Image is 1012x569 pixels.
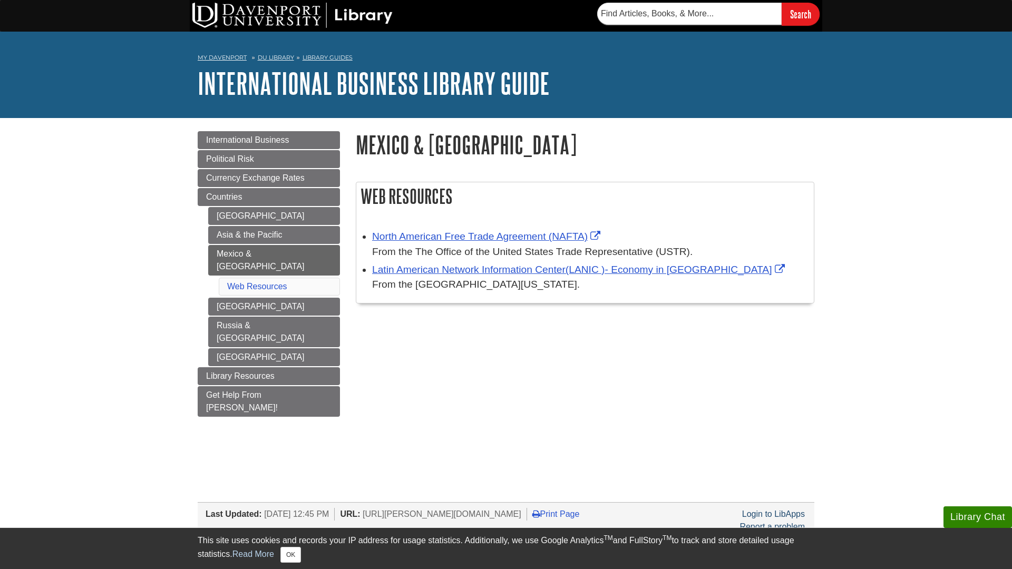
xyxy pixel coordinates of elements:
[206,509,262,518] span: Last Updated:
[206,173,305,182] span: Currency Exchange Rates
[663,534,672,542] sup: TM
[280,547,301,563] button: Close
[208,226,340,244] a: Asia & the Pacific
[232,550,274,558] a: Read More
[356,131,814,158] h1: Mexico & [GEOGRAPHIC_DATA]
[258,54,294,61] a: DU Library
[782,3,820,25] input: Search
[208,207,340,225] a: [GEOGRAPHIC_DATA]
[264,509,329,518] span: [DATE] 12:45 PM
[597,3,782,25] input: Find Articles, Books, & More...
[597,3,820,25] form: Searches DU Library's articles, books, and more
[198,131,340,417] div: Guide Page Menu
[742,509,805,518] a: Login to LibApps
[943,506,1012,528] button: Library Chat
[208,245,340,276] a: Mexico & [GEOGRAPHIC_DATA]
[198,534,814,563] div: This site uses cookies and records your IP address for usage statistics. Additionally, we use Goo...
[206,371,275,380] span: Library Resources
[206,192,242,201] span: Countries
[532,509,540,518] i: Print Page
[198,51,814,67] nav: breadcrumb
[208,298,340,316] a: [GEOGRAPHIC_DATA]
[739,522,805,531] a: Report a problem
[372,277,809,292] div: From the [GEOGRAPHIC_DATA][US_STATE].
[372,264,787,275] a: Link opens in new window
[303,54,353,61] a: Library Guides
[208,317,340,347] a: Russia & [GEOGRAPHIC_DATA]
[356,182,814,210] h2: Web Resources
[206,154,254,163] span: Political Risk
[340,509,360,518] span: URL:
[206,135,289,144] span: International Business
[198,53,247,62] a: My Davenport
[604,534,612,542] sup: TM
[532,509,580,518] a: Print Page
[192,3,393,28] img: DU Library
[372,231,603,242] a: Link opens in new window
[363,509,521,518] span: [URL][PERSON_NAME][DOMAIN_NAME]
[227,282,287,291] a: Web Resources
[198,386,340,417] a: Get Help From [PERSON_NAME]!
[198,150,340,168] a: Political Risk
[208,348,340,366] a: [GEOGRAPHIC_DATA]
[198,169,340,187] a: Currency Exchange Rates
[198,188,340,206] a: Countries
[206,390,278,412] span: Get Help From [PERSON_NAME]!
[198,67,550,100] a: International Business Library Guide
[198,131,340,149] a: International Business
[198,367,340,385] a: Library Resources
[372,244,809,260] div: From the The Office of the United States Trade Representative (USTR).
